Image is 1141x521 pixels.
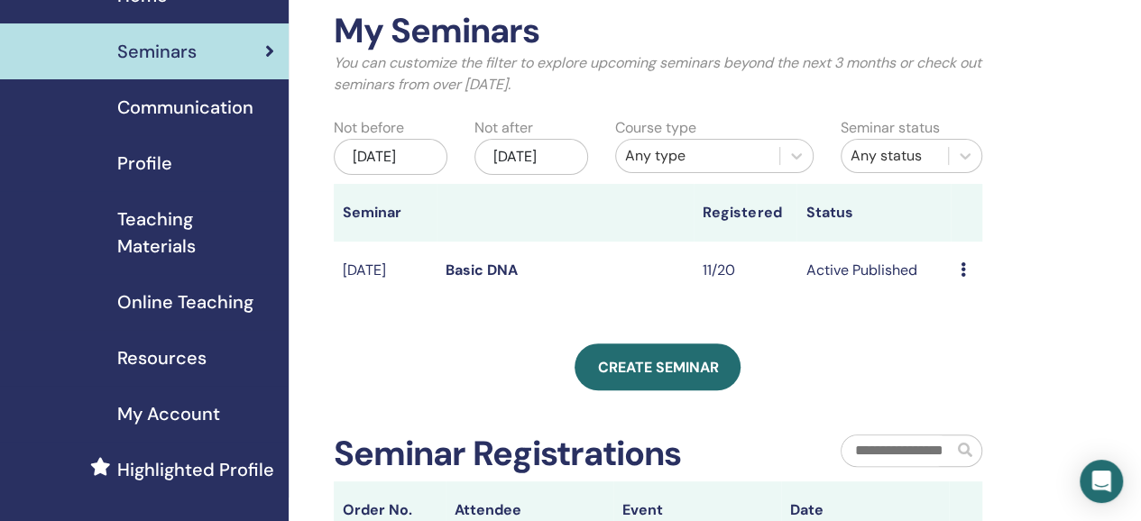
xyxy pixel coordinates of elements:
th: Seminar [334,184,437,242]
label: Not after [474,117,533,139]
label: Course type [615,117,696,139]
span: Communication [117,94,253,121]
h2: Seminar Registrations [334,434,681,475]
div: Open Intercom Messenger [1080,460,1123,503]
span: Seminars [117,38,197,65]
div: [DATE] [334,139,447,175]
label: Seminar status [841,117,940,139]
h2: My Seminars [334,11,982,52]
span: Profile [117,150,172,177]
span: Resources [117,344,207,371]
td: [DATE] [334,242,437,300]
span: Create seminar [597,358,718,377]
span: Teaching Materials [117,206,274,260]
th: Status [796,184,951,242]
div: Any type [625,145,770,167]
span: Online Teaching [117,288,253,315]
a: Basic DNA [446,260,518,279]
span: Highlighted Profile [117,456,274,483]
p: You can customize the filter to explore upcoming seminars beyond the next 3 months or check out s... [334,52,982,96]
label: Not before [334,117,404,139]
div: [DATE] [474,139,588,175]
td: 11/20 [694,242,796,300]
div: Any status [851,145,939,167]
th: Registered [694,184,796,242]
span: My Account [117,400,220,427]
a: Create seminar [575,343,741,390]
td: Active Published [796,242,951,300]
